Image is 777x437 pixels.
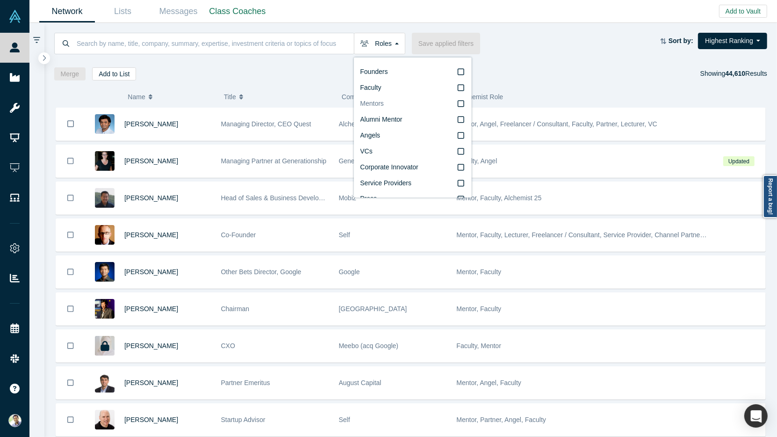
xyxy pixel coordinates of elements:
[719,5,767,18] button: Add to Vault
[95,188,115,208] img: Michael Chang's Profile Image
[124,342,178,350] a: [PERSON_NAME]
[95,0,151,22] a: Lists
[360,68,388,75] span: Founders
[221,416,266,423] span: Startup Advisor
[700,67,767,80] div: Showing
[457,416,546,423] span: Mentor, Partner, Angel, Faculty
[124,231,178,239] a: [PERSON_NAME]
[725,70,745,77] strong: 44,610
[221,194,363,202] span: Head of Sales & Business Development (interim)
[360,116,402,123] span: Alumni Mentor
[95,410,115,430] img: Adam Frankl's Profile Image
[457,194,542,202] span: Mentor, Faculty, Alchemist 25
[151,0,206,22] a: Messages
[339,305,407,313] span: [GEOGRAPHIC_DATA]
[221,342,235,350] span: CXO
[360,131,380,139] span: Angels
[224,87,236,107] span: Title
[95,151,115,171] img: Rachel Chalmers's Profile Image
[221,231,256,239] span: Co-Founder
[339,120,398,128] span: Alchemist Acclerator
[339,342,399,350] span: Meebo (acq Google)
[360,147,372,155] span: VCs
[56,404,85,436] button: Bookmark
[725,70,767,77] span: Results
[460,93,503,101] span: Alchemist Role
[339,268,360,276] span: Google
[56,367,85,399] button: Bookmark
[221,379,270,386] span: Partner Emeritus
[360,84,381,91] span: Faculty
[360,100,384,107] span: Mentors
[457,342,501,350] span: Faculty, Mentor
[698,33,767,49] button: Highest Ranking
[339,379,381,386] span: August Capital
[124,305,178,313] a: [PERSON_NAME]
[342,87,450,107] button: Company
[457,268,502,276] span: Mentor, Faculty
[221,268,302,276] span: Other Bets Director, Google
[95,299,115,319] img: Timothy Chou's Profile Image
[124,379,178,386] a: [PERSON_NAME]
[221,120,311,128] span: Managing Director, CEO Quest
[56,219,85,251] button: Bookmark
[723,156,754,166] span: Updated
[339,194,356,202] span: Mobiz
[56,182,85,214] button: Bookmark
[124,194,178,202] a: [PERSON_NAME]
[54,67,86,80] button: Merge
[457,305,502,313] span: Mentor, Faculty
[221,157,327,165] span: Managing Partner at Generationship
[360,163,418,171] span: Corporate Innovator
[128,87,145,107] span: Name
[92,67,136,80] button: Add to List
[342,87,370,107] span: Company
[124,120,178,128] a: [PERSON_NAME]
[95,114,115,134] img: Gnani Palanikumar's Profile Image
[124,268,178,276] a: [PERSON_NAME]
[669,37,693,44] strong: Sort by:
[339,231,350,239] span: Self
[8,414,22,427] img: Ravi Belani's Account
[457,120,657,128] span: Mentor, Angel, Freelancer / Consultant, Faculty, Partner, Lecturer, VC
[412,33,480,54] button: Save applied filters
[95,373,115,393] img: Vivek Mehra's Profile Image
[95,225,115,245] img: Robert Winder's Profile Image
[206,0,269,22] a: Class Coaches
[457,231,764,239] span: Mentor, Faculty, Lecturer, Freelancer / Consultant, Service Provider, Channel Partner, Corporate ...
[56,293,85,325] button: Bookmark
[224,87,332,107] button: Title
[360,179,411,187] span: Service Providers
[221,305,250,313] span: Chairman
[56,256,85,288] button: Bookmark
[457,157,497,165] span: Faculty, Angel
[76,32,354,54] input: Search by name, title, company, summary, expertise, investment criteria or topics of focus
[128,87,214,107] button: Name
[339,416,350,423] span: Self
[56,330,85,362] button: Bookmark
[354,33,405,54] button: Roles
[124,157,178,165] a: [PERSON_NAME]
[39,0,95,22] a: Network
[457,379,522,386] span: Mentor, Angel, Faculty
[8,10,22,23] img: Alchemist Vault Logo
[763,175,777,218] a: Report a bug!
[360,195,377,203] span: Press
[95,262,115,282] img: Steven Kan's Profile Image
[56,145,85,177] button: Bookmark
[56,108,85,140] button: Bookmark
[339,157,383,165] span: Generationship
[124,416,178,423] a: [PERSON_NAME]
